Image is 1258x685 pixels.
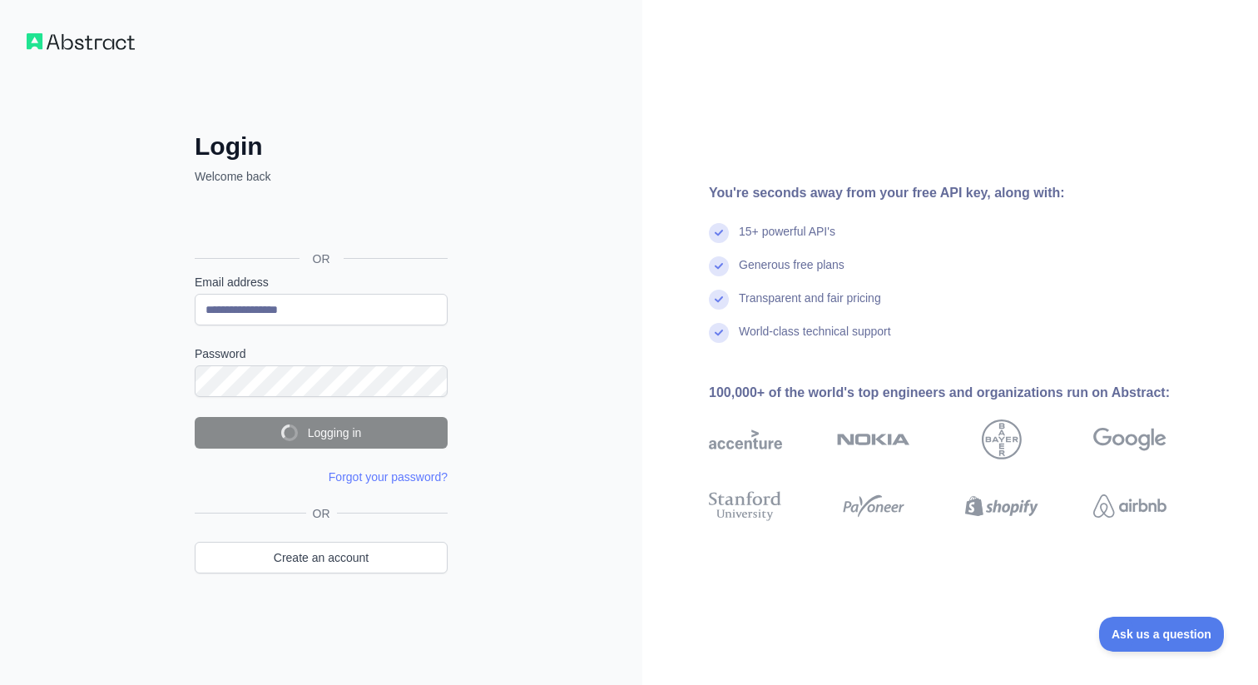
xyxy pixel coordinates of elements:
[195,417,448,449] button: Logging in
[709,419,782,459] img: accenture
[709,183,1220,203] div: You're seconds away from your free API key, along with:
[837,419,910,459] img: nokia
[739,290,881,323] div: Transparent and fair pricing
[709,323,729,343] img: check mark
[329,470,448,484] a: Forgot your password?
[709,223,729,243] img: check mark
[1093,419,1166,459] img: google
[300,251,344,267] span: OR
[195,542,448,573] a: Create an account
[1099,617,1225,652] iframe: Toggle Customer Support
[186,203,453,240] iframe: Sign in with Google Button
[27,33,135,50] img: Workflow
[195,132,448,161] h2: Login
[195,168,448,185] p: Welcome back
[982,419,1022,459] img: bayer
[739,223,835,256] div: 15+ powerful API's
[1093,488,1166,524] img: airbnb
[965,488,1038,524] img: shopify
[709,488,782,524] img: stanford university
[709,290,729,310] img: check mark
[709,256,729,276] img: check mark
[739,323,891,356] div: World-class technical support
[739,256,844,290] div: Generous free plans
[709,383,1220,403] div: 100,000+ of the world's top engineers and organizations run on Abstract:
[837,488,910,524] img: payoneer
[306,505,337,522] span: OR
[195,274,448,290] label: Email address
[195,345,448,362] label: Password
